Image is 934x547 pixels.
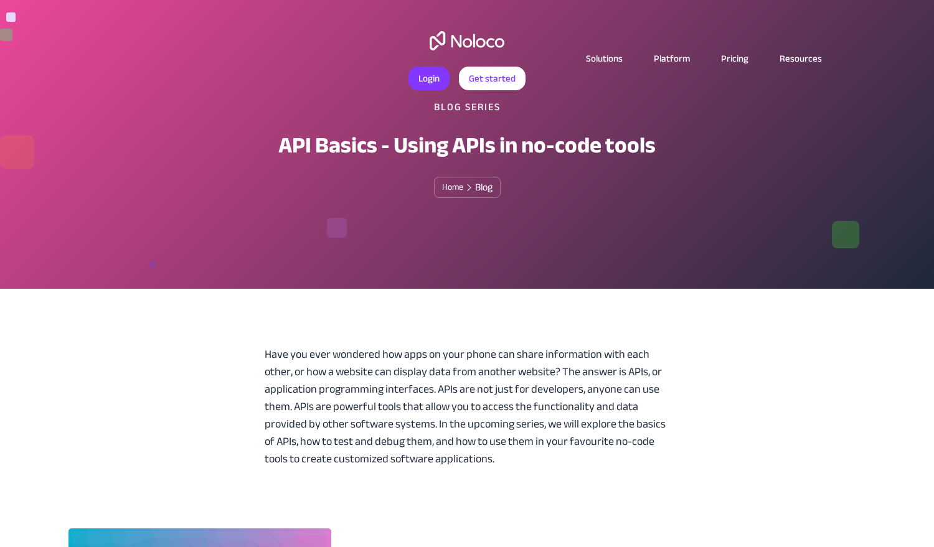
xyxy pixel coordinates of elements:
a: home [430,31,504,50]
a: Platform [638,50,705,67]
a: Login [408,67,450,90]
a: Home [442,182,463,192]
h2: Blog Series [434,100,501,115]
a: Get started [459,67,526,90]
div: Blog [475,182,493,192]
a: Solutions [570,50,638,67]
div: Have you ever wondered how apps on your phone can share information with each other, or how a web... [265,346,669,468]
h1: API Basics - Using APIs in no-code tools [278,127,656,164]
a: Resources [764,50,837,67]
a: Pricing [705,50,764,67]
